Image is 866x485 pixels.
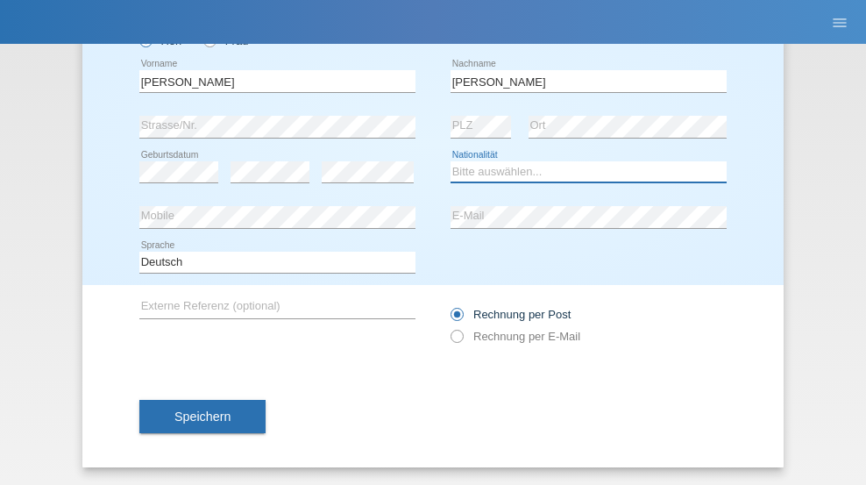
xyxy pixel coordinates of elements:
[831,14,848,32] i: menu
[451,308,571,321] label: Rechnung per Post
[451,330,580,343] label: Rechnung per E-Mail
[822,17,857,27] a: menu
[451,308,462,330] input: Rechnung per Post
[174,410,231,424] span: Speichern
[451,330,462,352] input: Rechnung per E-Mail
[139,400,266,433] button: Speichern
